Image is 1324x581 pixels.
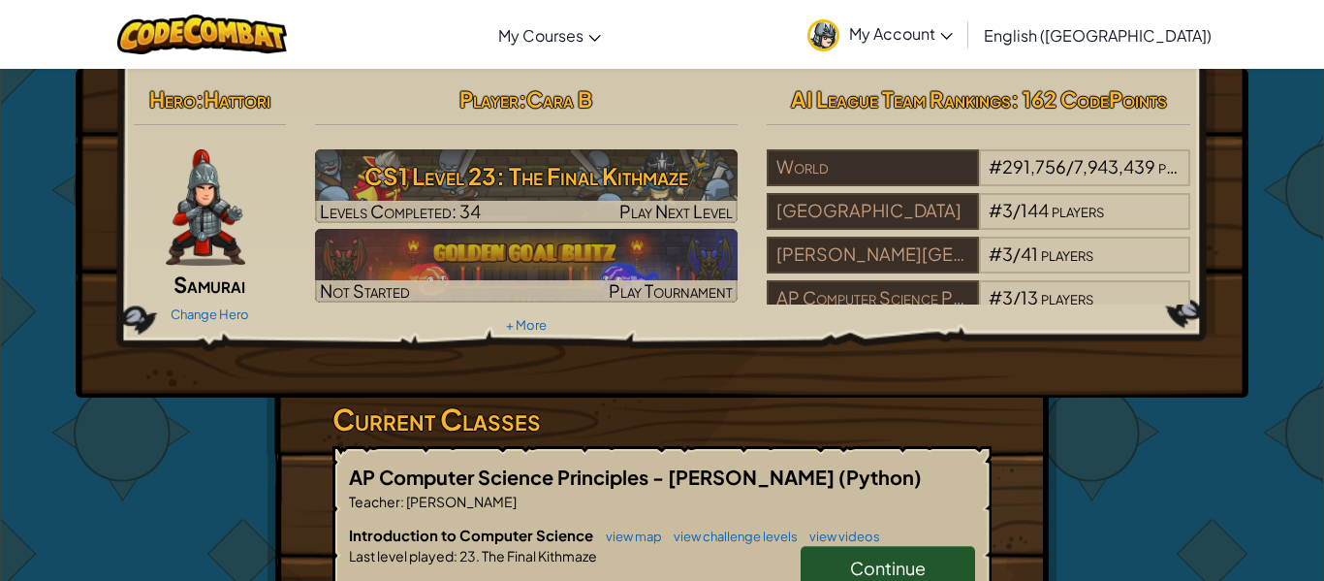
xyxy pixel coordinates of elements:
span: Hattori [204,85,270,113]
span: Play Tournament [609,279,733,302]
span: The Final Kithmaze [480,547,597,565]
span: : [400,493,404,510]
span: / [1066,155,1074,178]
span: : [196,85,204,113]
span: Last level played [349,547,454,565]
a: Change Hero [171,307,249,322]
h3: CS1 Level 23: The Final Kithmaze [315,154,739,198]
img: samurai.pose.png [166,149,245,266]
span: Levels Completed: 34 [320,200,481,222]
span: players [1041,286,1093,308]
a: + More [506,317,547,333]
span: / [1013,286,1021,308]
span: players [1052,199,1104,221]
span: # [989,155,1002,178]
a: view videos [800,529,880,544]
span: Samurai [173,271,245,298]
span: My Courses [498,25,583,46]
span: 3 [1002,286,1013,308]
span: 41 [1021,242,1038,265]
div: [GEOGRAPHIC_DATA] [767,193,978,230]
a: Play Next Level [315,149,739,223]
a: view map [596,529,662,544]
span: / [1013,242,1021,265]
span: Teacher [349,493,400,510]
a: AP Computer Science Principles - [PERSON_NAME]#3/13players [767,299,1190,321]
img: Golden Goal [315,229,739,303]
span: [PERSON_NAME] [404,493,517,510]
div: AP Computer Science Principles - [PERSON_NAME] [767,280,978,317]
span: English ([GEOGRAPHIC_DATA]) [984,25,1212,46]
span: AP Computer Science Principles - [PERSON_NAME] [349,465,838,489]
div: World [767,149,978,186]
h3: Current Classes [332,398,992,441]
span: Not Started [320,279,410,302]
a: Not StartedPlay Tournament [315,229,739,303]
a: My Account [798,4,962,65]
a: English ([GEOGRAPHIC_DATA]) [974,9,1221,61]
a: [PERSON_NAME][GEOGRAPHIC_DATA]#3/41players [767,255,1190,277]
span: 3 [1002,242,1013,265]
span: players [1041,242,1093,265]
span: 3 [1002,199,1013,221]
span: My Account [849,23,953,44]
a: view challenge levels [664,529,798,544]
span: 144 [1021,199,1049,221]
span: Introduction to Computer Science [349,526,596,544]
a: [GEOGRAPHIC_DATA]#3/144players [767,211,1190,234]
span: 13 [1021,286,1038,308]
span: 7,943,439 [1074,155,1155,178]
a: World#291,756/7,943,439players [767,168,1190,190]
a: My Courses [489,9,611,61]
span: 291,756 [1002,155,1066,178]
span: : [519,85,526,113]
img: CS1 Level 23: The Final Kithmaze [315,149,739,223]
span: players [1158,155,1211,178]
img: CodeCombat logo [117,15,287,54]
span: : [454,547,457,565]
span: : 162 CodePoints [1011,85,1167,113]
span: # [989,199,1002,221]
span: # [989,286,1002,308]
span: Play Next Level [619,200,733,222]
span: / [1013,199,1021,221]
span: # [989,242,1002,265]
span: Cara B [526,85,592,113]
span: 23. [457,547,480,565]
div: [PERSON_NAME][GEOGRAPHIC_DATA] [767,237,978,274]
img: avatar [807,19,839,51]
span: (Python) [838,465,922,489]
span: Hero [149,85,196,113]
span: Player [459,85,519,113]
span: Continue [850,557,926,579]
span: AI League Team Rankings [791,85,1011,113]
